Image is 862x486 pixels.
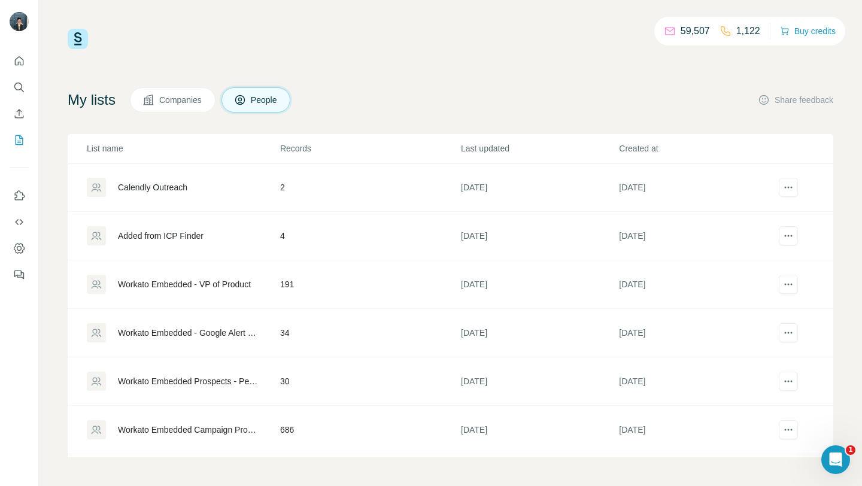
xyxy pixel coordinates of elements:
button: Quick start [10,50,29,72]
td: [DATE] [460,406,618,454]
div: Workato Embedded - VP of Product [118,278,251,290]
img: Avatar [10,12,29,31]
td: [DATE] [460,260,618,309]
td: 30 [280,357,460,406]
div: Workato Embedded Prospects - Personalised [118,375,260,387]
td: [DATE] [618,406,776,454]
td: [DATE] [460,212,618,260]
td: 4 [280,212,460,260]
button: Buy credits [780,23,836,40]
td: [DATE] [618,357,776,406]
button: Feedback [10,264,29,285]
iframe: Intercom live chat [821,445,850,474]
td: [DATE] [618,212,776,260]
td: [DATE] [618,163,776,212]
p: Records [280,142,460,154]
img: Surfe Logo [68,29,88,49]
button: actions [779,226,798,245]
button: actions [779,275,798,294]
td: 686 [280,406,460,454]
td: 191 [280,260,460,309]
h4: My lists [68,90,116,110]
span: Companies [159,94,203,106]
button: Use Surfe on LinkedIn [10,185,29,206]
td: 34 [280,309,460,357]
button: actions [779,372,798,391]
button: actions [779,323,798,342]
td: [DATE] [460,357,618,406]
td: [DATE] [618,309,776,357]
p: List name [87,142,279,154]
div: Workato Embedded Campaign Prospects [118,424,260,436]
button: Share feedback [758,94,833,106]
span: People [251,94,278,106]
button: Use Surfe API [10,211,29,233]
p: Last updated [461,142,618,154]
button: Search [10,77,29,98]
td: [DATE] [618,260,776,309]
div: Added from ICP Finder [118,230,204,242]
div: Calendly Outreach [118,181,187,193]
td: 2 [280,163,460,212]
button: My lists [10,129,29,151]
p: Created at [619,142,776,154]
button: Dashboard [10,238,29,259]
td: [DATE] [460,309,618,357]
p: 1,122 [736,24,760,38]
span: 1 [846,445,855,455]
button: actions [779,420,798,439]
button: actions [779,178,798,197]
p: 59,507 [681,24,710,38]
button: Enrich CSV [10,103,29,124]
td: [DATE] [460,163,618,212]
div: Workato Embedded - Google Alert Personalised Prospects [118,327,260,339]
